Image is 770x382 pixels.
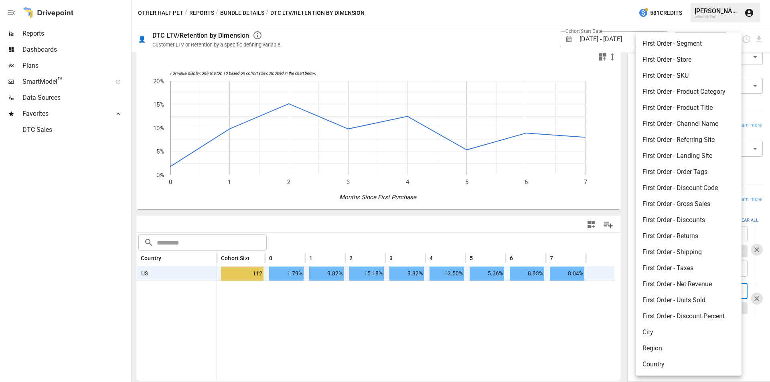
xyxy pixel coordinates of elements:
[636,164,742,180] li: First Order - Order Tags
[636,340,742,356] li: Region
[636,116,742,132] li: First Order - Channel Name
[636,132,742,148] li: First Order - Referring Site
[636,36,742,52] li: First Order - Segment
[636,196,742,212] li: First Order - Gross Sales
[636,260,742,276] li: First Order - Taxes
[636,148,742,164] li: First Order - Landing Site
[636,228,742,244] li: First Order - Returns
[636,324,742,340] li: City
[636,276,742,292] li: First Order - Net Revenue
[636,180,742,196] li: First Order - Discount Code
[636,308,742,324] li: First Order - Discount Percent
[636,84,742,100] li: First Order - Product Category
[636,244,742,260] li: First Order - Shipping
[636,68,742,84] li: First Order - SKU
[636,356,742,372] li: Country
[636,292,742,308] li: First Order - Units Sold
[636,212,742,228] li: First Order - Discounts
[636,100,742,116] li: First Order - Product Title
[636,52,742,68] li: First Order - Store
